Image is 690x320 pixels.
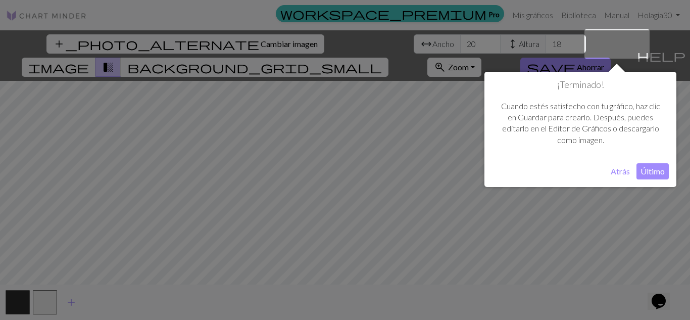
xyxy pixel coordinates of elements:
[636,163,669,179] button: Último
[501,101,660,145] font: Cuando estés satisfecho con tu gráfico, haz clic en Guardar para crearlo. Después, puedes editarl...
[492,79,669,90] h1: ¡Terminado!
[611,166,630,176] font: Atrás
[640,166,665,176] font: Último
[557,79,604,90] font: ¡Terminado!
[484,72,676,187] div: ¡Terminado!
[607,163,634,179] button: Atrás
